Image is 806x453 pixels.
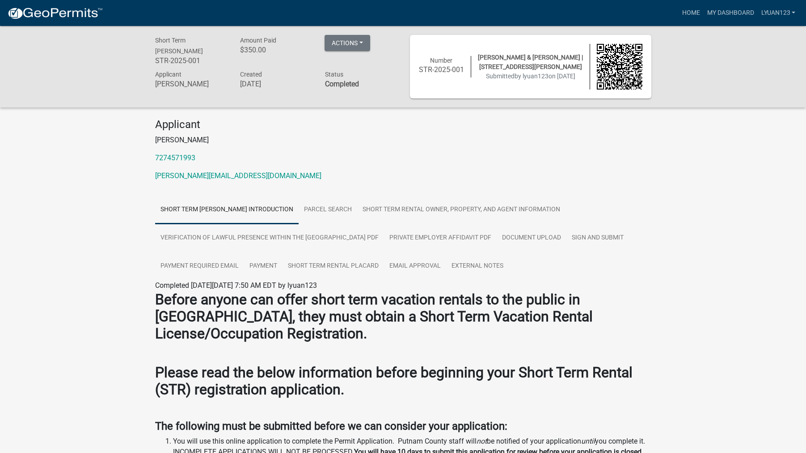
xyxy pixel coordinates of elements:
a: Short Term Rental Placard [283,252,384,281]
a: 7274571993 [155,154,195,162]
p: [PERSON_NAME] [155,135,651,145]
span: Number [430,57,452,64]
a: Private Employer Affidavit PDF [384,224,497,252]
h6: $350.00 [240,46,311,54]
h6: [PERSON_NAME] [155,80,227,88]
span: [PERSON_NAME] & [PERSON_NAME] | [STREET_ADDRESS][PERSON_NAME] [478,54,583,70]
h6: STR-2025-001 [419,65,464,74]
span: Amount Paid [240,37,276,44]
a: My Dashboard [703,4,757,21]
a: lyuan123 [757,4,799,21]
span: Submitted on [DATE] [486,73,575,80]
strong: Please read the below information before beginning your Short Term Rental (STR) registration appl... [155,364,633,398]
span: Short Term [PERSON_NAME] [155,37,203,55]
strong: Completed [325,80,359,88]
a: [PERSON_NAME][EMAIL_ADDRESS][DOMAIN_NAME] [155,171,321,180]
span: Completed [DATE][DATE] 7:50 AM EDT by lyuan123 [155,281,317,290]
h6: [DATE] [240,80,311,88]
a: Short Term [PERSON_NAME] Introduction [155,196,299,224]
span: by lyuan123 [515,73,549,80]
a: Parcel search [299,196,357,224]
i: not [477,437,487,445]
a: Verification of Lawful Presence within the [GEOGRAPHIC_DATA] PDF [155,224,384,252]
span: Applicant [155,71,181,78]
a: External Notes [446,252,509,281]
a: Short Term Rental Owner, Property, and Agent Information [357,196,565,224]
a: Document Upload [497,224,566,252]
a: Home [678,4,703,21]
img: QR code [597,44,642,90]
a: Email Approval [384,252,446,281]
a: Payment Required Email [155,252,244,281]
a: Sign and Submit [566,224,629,252]
button: Actions [325,35,370,51]
strong: Before anyone can offer short term vacation rentals to the public in [GEOGRAPHIC_DATA], they must... [155,291,593,342]
span: Created [240,71,262,78]
h4: Applicant [155,118,651,131]
i: until [581,437,595,445]
span: Status [325,71,343,78]
strong: The following must be submitted before we can consider your application: [155,420,507,432]
h6: STR-2025-001 [155,56,227,65]
a: Payment [244,252,283,281]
